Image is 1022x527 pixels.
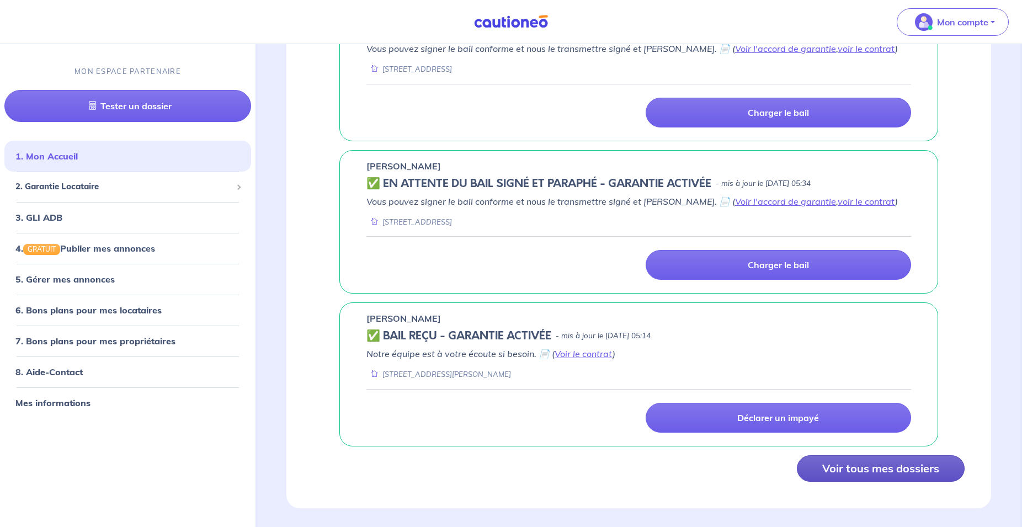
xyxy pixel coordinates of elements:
[556,331,651,342] p: - mis à jour le [DATE] 05:14
[646,403,912,433] a: Déclarer un impayé
[4,329,251,352] div: 7. Bons plans pour mes propriétaires
[366,329,911,343] div: state: CONTRACT-VALIDATED, Context: IN-MANAGEMENT,IS-GL-CAUTION
[366,64,452,74] div: [STREET_ADDRESS]
[366,159,441,173] p: [PERSON_NAME]
[366,329,551,343] h5: ✅ BAIL REÇU - GARANTIE ACTIVÉE
[15,151,78,162] a: 1. Mon Accueil
[15,211,62,222] a: 3. GLI ADB
[4,360,251,382] div: 8. Aide-Contact
[646,98,912,127] a: Charger le bail
[838,43,895,54] a: voir le contrat
[366,369,511,380] div: [STREET_ADDRESS][PERSON_NAME]
[4,299,251,321] div: 6. Bons plans pour mes locataires
[735,43,836,54] a: Voir l'accord de garantie
[4,237,251,259] div: 4.GRATUITPublier mes annonces
[716,178,811,189] p: - mis à jour le [DATE] 05:34
[15,366,83,377] a: 8. Aide-Contact
[797,455,965,482] button: Voir tous mes dossiers
[15,397,91,408] a: Mes informations
[737,412,819,423] p: Déclarer un impayé
[366,196,898,207] em: Vous pouvez signer le bail conforme et nous le transmettre signé et [PERSON_NAME]. 📄 ( , )
[15,273,115,284] a: 5. Gérer mes annonces
[4,206,251,228] div: 3. GLI ADB
[15,304,162,315] a: 6. Bons plans pour mes locataires
[646,250,912,280] a: Charger le bail
[937,15,988,29] p: Mon compte
[555,348,613,359] a: Voir le contrat
[4,176,251,198] div: 2. Garantie Locataire
[15,180,232,193] span: 2. Garantie Locataire
[366,348,615,359] em: Notre équipe est à votre écoute si besoin. 📄 ( )
[15,335,175,346] a: 7. Bons plans pour mes propriétaires
[470,15,552,29] img: Cautioneo
[897,8,1009,36] button: illu_account_valid_menu.svgMon compte
[366,177,911,190] div: state: CONTRACT-SIGNED, Context: FINISHED,IS-GL-CAUTION
[4,391,251,413] div: Mes informations
[915,13,933,31] img: illu_account_valid_menu.svg
[15,242,155,253] a: 4.GRATUITPublier mes annonces
[4,90,251,122] a: Tester un dossier
[748,107,809,118] p: Charger le bail
[735,196,836,207] a: Voir l'accord de garantie
[366,217,452,227] div: [STREET_ADDRESS]
[366,177,711,190] h5: ✅️️️ EN ATTENTE DU BAIL SIGNÉ ET PARAPHÉ - GARANTIE ACTIVÉE
[838,196,895,207] a: voir le contrat
[366,43,898,54] em: Vous pouvez signer le bail conforme et nous le transmettre signé et [PERSON_NAME]. 📄 ( , )
[748,259,809,270] p: Charger le bail
[4,268,251,290] div: 5. Gérer mes annonces
[366,312,441,325] p: [PERSON_NAME]
[4,145,251,167] div: 1. Mon Accueil
[74,66,181,77] p: MON ESPACE PARTENAIRE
